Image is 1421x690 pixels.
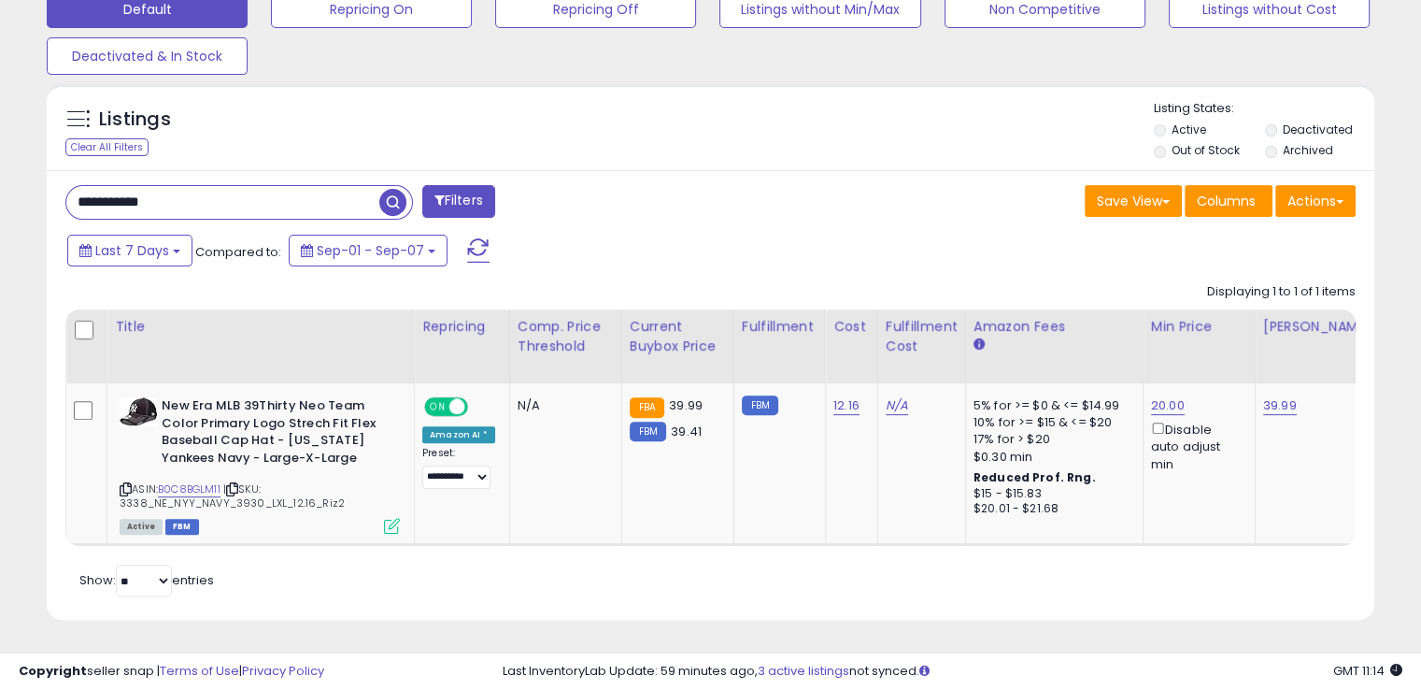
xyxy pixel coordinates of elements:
[158,482,220,497] a: B0C8BGLM11
[669,396,703,414] span: 39.99
[1151,419,1241,473] div: Disable auto adjust min
[1185,185,1272,217] button: Columns
[195,243,281,261] span: Compared to:
[973,431,1129,448] div: 17% for > $20
[1263,396,1297,415] a: 39.99
[630,317,726,356] div: Current Buybox Price
[886,317,958,356] div: Fulfillment Cost
[886,396,908,415] a: N/A
[973,449,1129,466] div: $0.30 min
[426,399,449,415] span: ON
[973,501,1129,517] div: $20.01 - $21.68
[1282,122,1352,137] label: Deactivated
[973,414,1129,431] div: 10% for >= $15 & <= $20
[1275,185,1356,217] button: Actions
[160,662,239,680] a: Terms of Use
[99,107,171,133] h5: Listings
[120,397,157,426] img: 51S6O1DeUkL._SL40_.jpg
[317,241,424,260] span: Sep-01 - Sep-07
[422,185,495,218] button: Filters
[973,337,985,353] small: Amazon Fees.
[973,397,1129,414] div: 5% for >= $0 & <= $14.99
[630,422,666,441] small: FBM
[973,317,1135,337] div: Amazon Fees
[1282,142,1332,158] label: Archived
[1197,192,1256,210] span: Columns
[422,426,495,443] div: Amazon AI *
[758,662,849,680] a: 3 active listings
[742,317,817,337] div: Fulfillment
[289,235,448,266] button: Sep-01 - Sep-07
[1333,662,1402,680] span: 2025-09-15 11:14 GMT
[1172,122,1206,137] label: Active
[65,138,149,156] div: Clear All Filters
[1151,317,1247,337] div: Min Price
[742,395,778,415] small: FBM
[671,423,702,440] span: 39.41
[630,397,664,418] small: FBA
[973,469,1096,485] b: Reduced Prof. Rng.
[95,241,169,260] span: Last 7 Days
[115,317,406,337] div: Title
[1154,100,1374,118] p: Listing States:
[503,663,1402,681] div: Last InventoryLab Update: 59 minutes ago, not synced.
[833,396,860,415] a: 12.16
[1263,317,1374,337] div: [PERSON_NAME]
[47,37,248,75] button: Deactivated & In Stock
[465,399,495,415] span: OFF
[1085,185,1182,217] button: Save View
[19,663,324,681] div: seller snap | |
[120,519,163,535] span: All listings currently available for purchase on Amazon
[19,662,87,680] strong: Copyright
[242,662,324,680] a: Privacy Policy
[162,397,389,471] b: New Era MLB 39Thirty Neo Team Color Primary Logo Strech Fit Flex Baseball Cap Hat - [US_STATE] Ya...
[833,317,870,337] div: Cost
[120,482,345,510] span: | SKU: 3338_NE_NYY_NAVY_3930_LXL_12.16_Riz2
[518,397,607,414] div: N/A
[422,447,495,489] div: Preset:
[165,519,199,535] span: FBM
[518,317,614,356] div: Comp. Price Threshold
[1207,283,1356,301] div: Displaying 1 to 1 of 1 items
[79,571,214,589] span: Show: entries
[1172,142,1240,158] label: Out of Stock
[1151,396,1185,415] a: 20.00
[120,397,400,532] div: ASIN:
[67,235,192,266] button: Last 7 Days
[422,317,502,337] div: Repricing
[973,486,1129,502] div: $15 - $15.83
